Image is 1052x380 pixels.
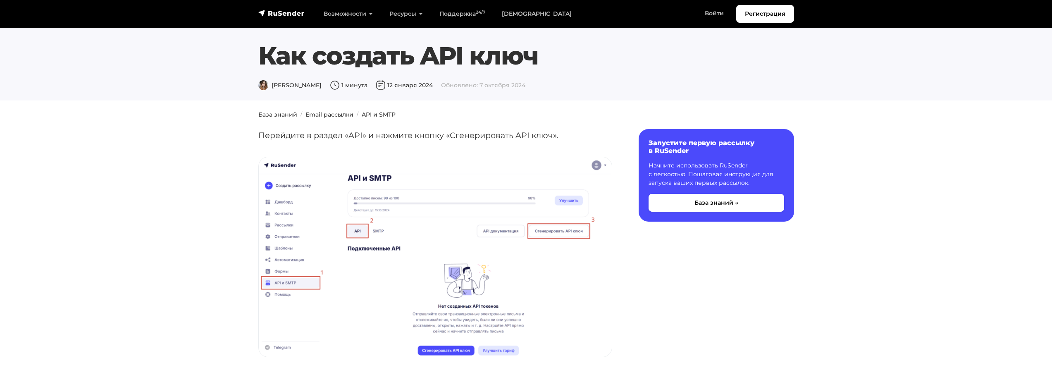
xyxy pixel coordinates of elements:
span: 1 минута [330,81,367,89]
a: База знаний [258,111,297,118]
a: [DEMOGRAPHIC_DATA] [494,5,580,22]
a: Запустите первую рассылку в RuSender Начните использовать RuSender с легкостью. Пошаговая инструк... [639,129,794,222]
img: Время чтения [330,80,340,90]
p: Перейдите в раздел «API» и нажмите кнопку «Сгенерировать API ключ». [258,129,612,142]
a: Ресурсы [381,5,431,22]
h6: Запустите первую рассылку в RuSender [649,139,784,155]
sup: 24/7 [476,10,485,15]
a: API и SMTP [362,111,396,118]
a: Поддержка24/7 [431,5,494,22]
span: Обновлено: 7 октября 2024 [441,81,525,89]
p: Начните использовать RuSender с легкостью. Пошаговая инструкция для запуска ваших первых рассылок. [649,161,784,187]
h1: Как создать API ключ [258,41,794,71]
a: Возможности [315,5,381,22]
nav: breadcrumb [253,110,799,119]
a: Войти [697,5,732,22]
span: 12 января 2024 [376,81,433,89]
span: [PERSON_NAME] [258,81,322,89]
button: База знаний → [649,194,784,212]
a: Регистрация [736,5,794,23]
a: Email рассылки [305,111,353,118]
img: Раздел API в RuSender [259,157,612,357]
img: RuSender [258,9,305,17]
img: Дата публикации [376,80,386,90]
